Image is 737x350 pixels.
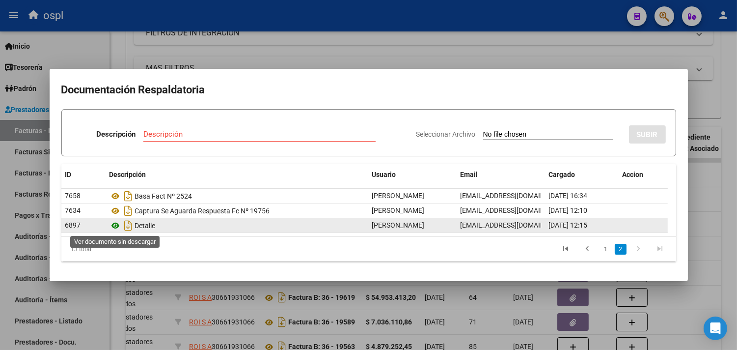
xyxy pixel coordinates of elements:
[122,203,135,219] i: Descargar documento
[109,218,364,233] div: Detalle
[600,244,612,255] a: 1
[461,206,570,214] span: [EMAIL_ADDRESS][DOMAIN_NAME]
[65,221,81,229] span: 6897
[623,171,644,178] span: Accion
[704,317,727,340] div: Open Intercom Messenger
[96,129,136,140] p: Descripción
[372,221,425,229] span: [PERSON_NAME]
[549,192,588,200] span: [DATE] 16:34
[109,188,364,204] div: Basa Fact Nº 2524
[549,221,588,229] span: [DATE] 12:15
[629,125,666,144] button: SUBIR
[372,192,425,200] span: [PERSON_NAME]
[578,244,597,255] a: go to previous page
[109,203,364,219] div: Captura Se Aguarda Respuesta Fc Nº 19756
[372,206,425,214] span: [PERSON_NAME]
[549,206,588,214] span: [DATE] 12:10
[65,171,72,178] span: ID
[368,164,457,185] datatable-header-cell: Usuario
[122,218,135,233] i: Descargar documento
[61,237,183,262] div: 13 total
[457,164,545,185] datatable-header-cell: Email
[416,130,476,138] span: Seleccionar Archivo
[619,164,668,185] datatable-header-cell: Accion
[637,130,658,139] span: SUBIR
[461,192,570,200] span: [EMAIL_ADDRESS][DOMAIN_NAME]
[599,241,613,258] li: page 1
[613,241,628,258] li: page 2
[545,164,619,185] datatable-header-cell: Cargado
[65,206,81,214] span: 7634
[549,171,575,178] span: Cargado
[557,244,575,255] a: go to first page
[122,188,135,204] i: Descargar documento
[372,171,396,178] span: Usuario
[61,164,106,185] datatable-header-cell: ID
[615,244,627,255] a: 2
[109,171,146,178] span: Descripción
[651,244,670,255] a: go to last page
[461,171,478,178] span: Email
[461,221,570,229] span: [EMAIL_ADDRESS][DOMAIN_NAME]
[629,244,648,255] a: go to next page
[65,192,81,200] span: 7658
[106,164,368,185] datatable-header-cell: Descripción
[61,81,676,99] h2: Documentación Respaldatoria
